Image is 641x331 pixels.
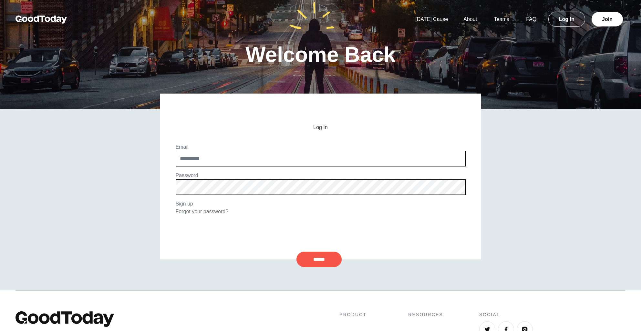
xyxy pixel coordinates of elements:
[176,201,193,206] a: Sign up
[548,12,585,27] a: Log In
[518,16,544,22] a: FAQ
[16,311,114,327] img: GoodToday
[486,16,517,22] a: Teams
[456,16,485,22] a: About
[176,173,198,178] label: Password
[479,311,625,318] h4: Social
[339,311,372,318] h4: Product
[245,44,396,65] h1: Welcome Back
[408,311,443,318] h4: Resources
[176,209,229,214] a: Forgot your password?
[176,144,189,150] label: Email
[16,15,67,24] img: GoodToday
[592,12,623,26] a: Join
[408,16,456,22] a: [DATE] Cause
[176,125,466,130] h2: Log In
